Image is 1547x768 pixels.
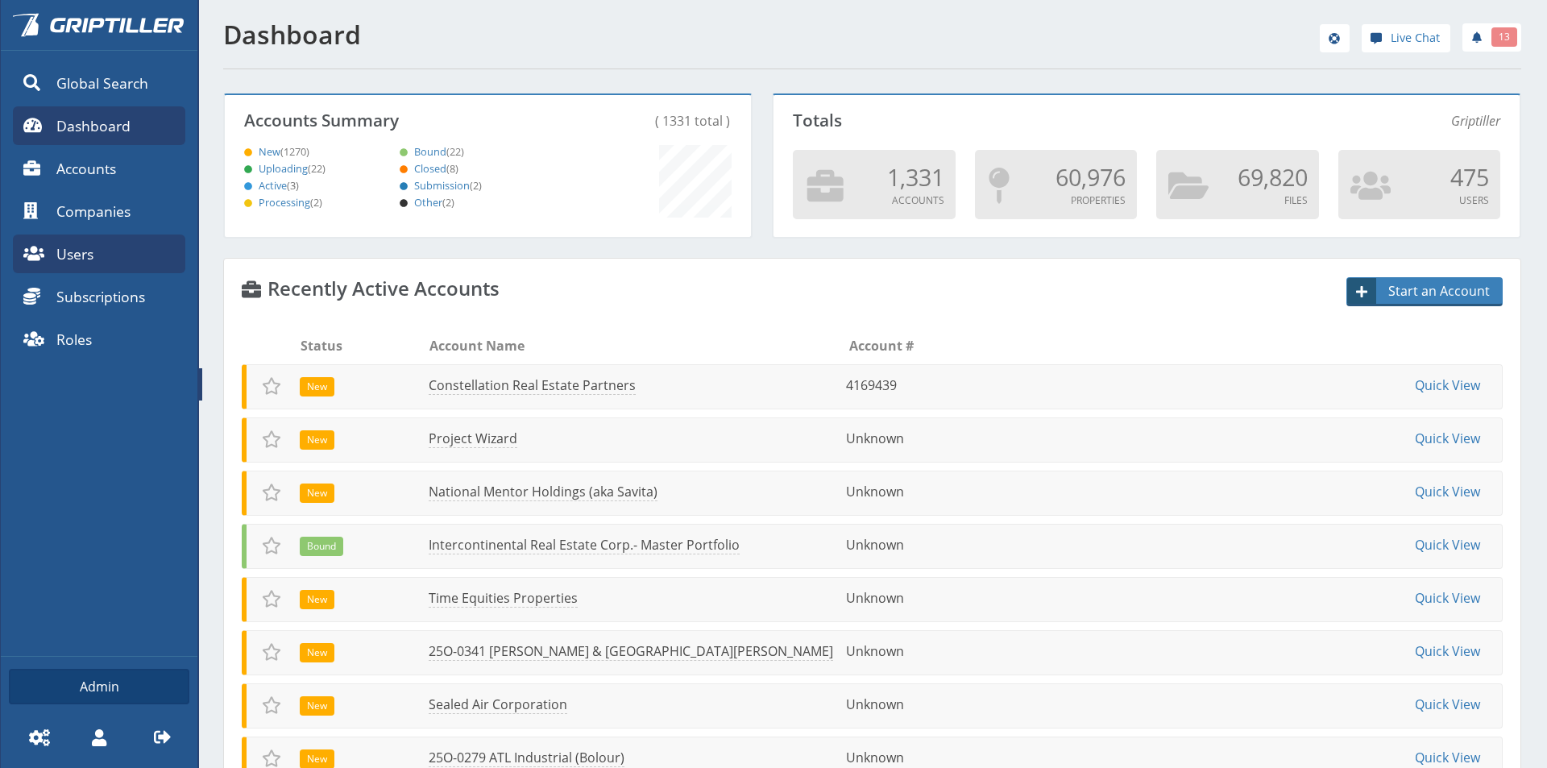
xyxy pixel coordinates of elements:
[394,161,458,176] a: Closed(8)
[300,482,334,503] div: New
[846,429,972,448] li: Unknown
[846,695,972,714] li: Unknown
[1415,642,1480,660] a: Quick View
[238,178,299,193] a: Active(3)
[56,286,145,307] span: Subscriptions
[287,178,299,193] span: (3)
[1238,161,1308,193] span: 69,820
[849,336,976,355] li: Account #
[56,329,92,350] span: Roles
[446,161,458,176] span: (8)
[446,144,464,159] span: (22)
[429,376,636,395] a: Constellation Real Estate Partners
[262,749,281,768] span: Add to Favorites
[804,193,944,208] p: Accounts
[429,749,624,767] a: 25O-0279 ATL Industrial (Bolour)
[280,144,309,159] span: (1270)
[238,145,309,159] span: New
[470,178,482,193] span: (2)
[300,643,334,662] span: New
[394,195,454,210] a: Other(2)
[56,243,93,264] span: Users
[1462,23,1521,52] a: 13
[1415,430,1480,447] a: Quick View
[846,641,972,661] li: Unknown
[300,430,334,450] span: New
[846,376,972,395] li: 4169439
[1415,695,1480,713] a: Quick View
[56,115,131,136] span: Dashboard
[1415,536,1480,554] a: Quick View
[846,535,972,554] li: Unknown
[300,376,334,396] div: New
[429,695,567,714] a: Sealed Air Corporation
[429,336,845,355] li: Account Name
[1451,111,1500,131] span: Griptiller
[56,73,148,93] span: Global Search
[1168,193,1307,208] p: Files
[1415,749,1480,766] a: Quick View
[394,178,482,193] a: Submission(2)
[793,111,1137,130] p: Totals
[300,695,334,716] div: New
[846,748,972,767] li: Unknown
[238,196,322,210] span: Processing
[13,277,185,316] a: Subscriptions
[300,641,334,662] div: New
[1415,376,1480,394] a: Quick View
[238,161,326,176] a: Uploading(22)
[1379,281,1502,301] span: Start an Account
[429,430,517,448] a: Project Wizard
[1450,161,1489,193] span: 475
[56,201,131,222] span: Companies
[429,536,740,554] a: Intercontinental Real Estate Corp.- Master Portfolio
[262,642,281,662] span: Add to Favorites
[429,642,833,661] a: 25O-0341 [PERSON_NAME] & [GEOGRAPHIC_DATA][PERSON_NAME]
[1362,24,1450,52] a: Live Chat
[887,161,944,193] span: 1,331
[442,195,454,210] span: (2)
[262,430,281,449] span: Add to Favorites
[223,20,863,49] h1: Dashboard
[301,336,427,355] li: Status
[394,144,464,159] a: Bound(22)
[1450,20,1521,52] div: notifications
[300,696,334,716] span: New
[394,179,482,193] span: Submission
[310,195,322,210] span: (2)
[1415,589,1480,607] a: Quick View
[13,64,185,102] a: Global Search
[846,588,972,608] li: Unknown
[300,535,343,556] div: Bound
[13,192,185,230] a: Companies
[300,377,334,396] span: New
[986,193,1126,208] p: Properties
[262,483,281,502] span: Add to Favorites
[1391,29,1440,47] span: Live Chat
[300,590,334,609] span: New
[13,320,185,359] a: Roles
[238,144,309,159] a: New(1270)
[1346,277,1503,306] a: Start an Account
[238,195,322,210] a: Processing(2)
[13,149,185,188] a: Accounts
[300,484,334,503] span: New
[300,537,343,556] span: Bound
[13,235,185,273] a: Users
[300,429,334,450] div: New
[429,483,657,501] a: National Mentor Holdings (aka Savita)
[9,669,189,704] a: Admin
[238,162,326,176] span: Uploading
[1056,161,1126,193] span: 60,976
[308,161,326,176] span: (22)
[242,277,500,299] h4: Recently Active Accounts
[846,482,972,501] li: Unknown
[244,111,521,130] p: Accounts Summary
[1415,483,1480,500] a: Quick View
[262,536,281,555] span: Add to Favorites
[13,106,185,145] a: Dashboard
[300,588,334,609] div: New
[262,695,281,715] span: Add to Favorites
[394,196,454,210] span: Other
[56,158,116,179] span: Accounts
